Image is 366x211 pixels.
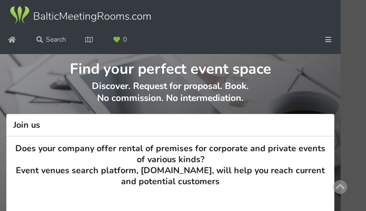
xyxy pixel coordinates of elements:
h3: Join us [6,114,334,136]
span: 0 [123,36,127,43]
h3: Does your company offer rental of premises for corporate and private events of various kinds? Eve... [13,143,327,188]
p: Discover. Request for proposal. Book. No commission. No intermediation. [7,80,334,113]
img: Baltic Meeting Rooms [9,5,152,25]
h1: Find your perfect event space [7,54,334,78]
a: Search [30,31,73,48]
